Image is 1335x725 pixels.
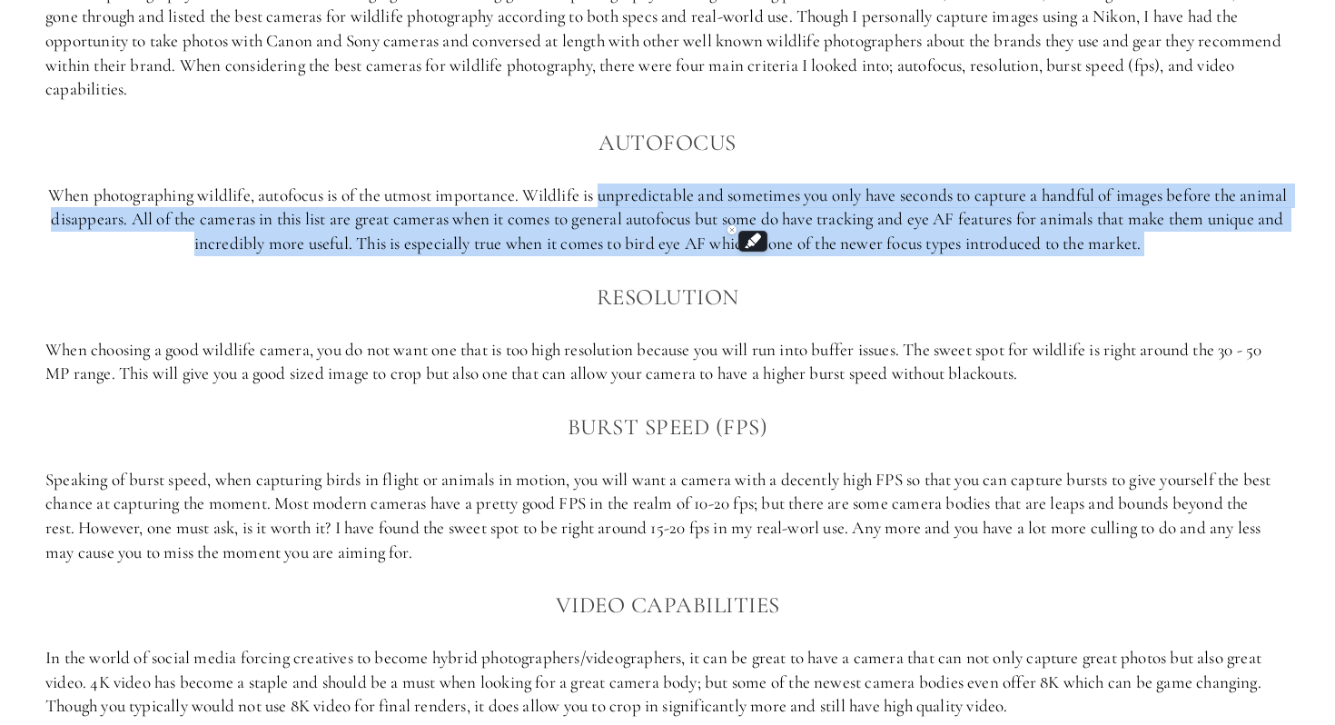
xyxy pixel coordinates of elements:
h3: Autofocus [45,124,1290,161]
h3: Resolution [45,279,1290,315]
p: When choosing a good wildlife camera, you do not want one that is too high resolution because you... [45,338,1290,386]
p: Speaking of burst speed, when capturing birds in flight or animals in motion, you will want a cam... [45,468,1290,564]
p: When photographing wildlife, autofocus is of the utmost importance. Wildlife is unpredictable and... [45,184,1290,256]
h3: Burst Speed (FPS) [45,409,1290,445]
h3: Video capabilities [45,587,1290,623]
p: In the world of social media forcing creatives to become hybrid photographers/videographers, it c... [45,646,1290,719]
